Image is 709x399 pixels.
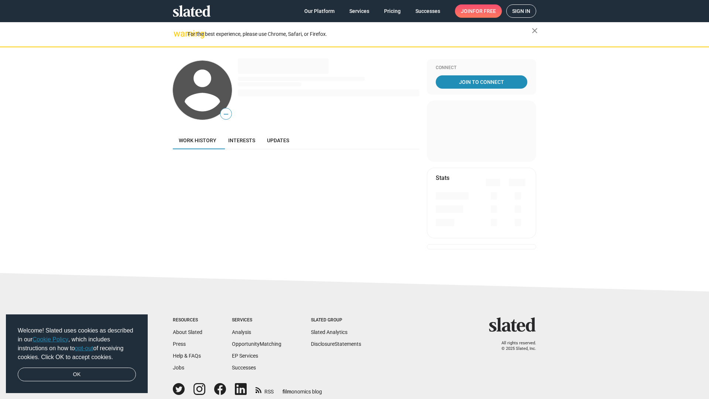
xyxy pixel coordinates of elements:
[530,26,539,35] mat-icon: close
[436,65,527,71] div: Connect
[173,329,202,335] a: About Slated
[494,341,536,351] p: All rights reserved. © 2025 Slated, Inc.
[256,384,274,395] a: RSS
[267,137,289,143] span: Updates
[232,341,281,347] a: OpportunityMatching
[173,132,222,149] a: Work history
[378,4,407,18] a: Pricing
[461,4,496,18] span: Join
[506,4,536,18] a: Sign in
[222,132,261,149] a: Interests
[343,4,375,18] a: Services
[232,317,281,323] div: Services
[311,317,361,323] div: Slated Group
[311,341,361,347] a: DisclosureStatements
[75,345,93,351] a: opt-out
[384,4,401,18] span: Pricing
[415,4,440,18] span: Successes
[173,341,186,347] a: Press
[18,326,136,362] span: Welcome! Slated uses cookies as described in our , which includes instructions on how to of recei...
[179,137,216,143] span: Work history
[437,75,526,89] span: Join To Connect
[232,329,251,335] a: Analysis
[18,368,136,382] a: dismiss cookie message
[304,4,335,18] span: Our Platform
[282,389,291,395] span: film
[410,4,446,18] a: Successes
[232,365,256,371] a: Successes
[232,353,258,359] a: EP Services
[228,137,255,143] span: Interests
[436,75,527,89] a: Join To Connect
[436,174,449,182] mat-card-title: Stats
[349,4,369,18] span: Services
[32,336,68,342] a: Cookie Policy
[220,109,232,119] span: —
[173,365,184,371] a: Jobs
[455,4,502,18] a: Joinfor free
[311,329,347,335] a: Slated Analytics
[174,29,182,38] mat-icon: warning
[6,314,148,393] div: cookieconsent
[173,353,201,359] a: Help & FAQs
[282,382,322,395] a: filmonomics blog
[173,317,202,323] div: Resources
[473,4,496,18] span: for free
[188,29,532,39] div: For the best experience, please use Chrome, Safari, or Firefox.
[512,5,530,17] span: Sign in
[261,132,295,149] a: Updates
[298,4,340,18] a: Our Platform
